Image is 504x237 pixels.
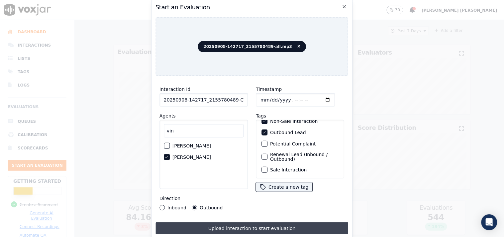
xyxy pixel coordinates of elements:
input: reference id, file name, etc [159,93,248,107]
label: Timestamp [256,87,282,92]
label: Potential Complaint [270,141,316,146]
label: Inbound [167,205,186,210]
label: Renewal Lead (Inbound / Outbound) [270,152,339,161]
label: Non-Sale Interaction [270,119,318,123]
label: Outbound [200,205,223,210]
label: Sale Interaction [270,167,307,172]
span: 20250908-142717_2155780489-all.mp3 [198,41,306,52]
label: Direction [159,196,180,201]
input: Search Agents... [164,124,244,137]
label: Interaction Id [159,87,190,92]
label: [PERSON_NAME] [172,143,211,148]
label: Tags [256,113,266,118]
label: Outbound Lead [270,130,306,135]
label: [PERSON_NAME] [172,155,211,159]
div: Open Intercom Messenger [481,214,497,230]
button: Create a new tag [256,182,312,192]
label: Agents [159,113,176,118]
h2: Start an Evaluation [155,3,349,12]
button: Upload interaction to start evaluation [155,222,349,234]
